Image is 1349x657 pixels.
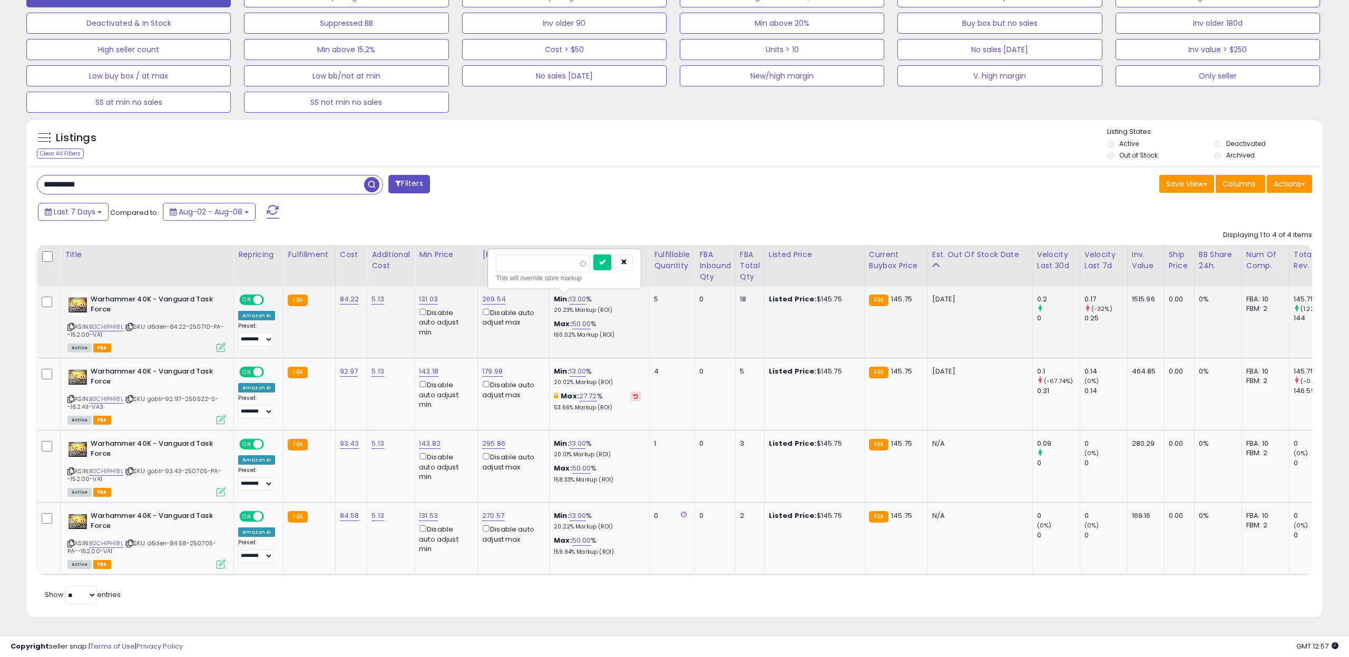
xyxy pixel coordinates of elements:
[67,467,221,483] span: | SKU: gobli-93.43-250705-PA--152.00-VA1
[680,39,884,60] button: Units > 10
[554,476,641,484] p: 158.33% Markup (ROI)
[699,249,731,282] div: FBA inbound Qty
[680,65,884,86] button: New/high margin
[699,295,727,304] div: 0
[932,439,1024,448] p: N/A
[572,319,591,329] a: 50.00
[238,395,275,418] div: Preset:
[740,367,756,376] div: 5
[1199,511,1234,521] div: 0%
[93,560,111,569] span: FBA
[1084,295,1127,304] div: 0.17
[932,367,1024,376] p: [DATE]
[1246,448,1281,458] div: FBM: 2
[419,307,470,337] div: Disable auto adjust min
[1084,511,1127,521] div: 0
[554,439,641,458] div: %
[769,295,856,304] div: $145.75
[67,539,216,555] span: | SKU: d6den-84.58-250705-PA--152.00-VA1
[1294,439,1336,448] div: 0
[570,366,586,377] a: 13.00
[891,366,912,376] span: 145.75
[89,322,123,331] a: B0CH1PH18L
[554,391,641,411] div: %
[579,391,597,401] a: 27.72
[891,511,912,521] span: 145.75
[179,207,242,217] span: Aug-02 - Aug-08
[372,511,384,521] a: 5.13
[1044,377,1073,385] small: (-67.74%)
[54,207,95,217] span: Last 7 Days
[869,367,888,378] small: FBA
[240,296,253,305] span: ON
[89,539,123,548] a: B0CH1PH18L
[262,296,279,305] span: OFF
[740,249,760,282] div: FBA Total Qty
[769,294,817,304] b: Listed Price:
[554,295,641,314] div: %
[462,65,667,86] button: No sales [DATE]
[1037,295,1080,304] div: 0.2
[372,366,384,377] a: 5.13
[1294,386,1336,396] div: 146.59
[897,13,1102,34] button: Buy box but no sales
[240,368,253,377] span: ON
[91,367,219,389] b: Warhammer 40K - Vanguard Task Force
[1119,139,1139,148] label: Active
[1084,531,1127,540] div: 0
[769,367,856,376] div: $145.75
[554,535,572,545] b: Max:
[37,149,84,159] div: Clear All Filters
[67,295,226,351] div: ASIN:
[90,641,135,651] a: Terms of Use
[1132,367,1156,376] div: 464.85
[67,344,92,352] span: All listings currently available for purchase on Amazon
[680,13,884,34] button: Min above 20%
[67,439,88,460] img: 51f+0KRv2JL._SL40_.jpg
[932,295,1024,304] p: [DATE]
[1199,249,1237,271] div: BB Share 24h.
[1084,377,1099,385] small: (0%)
[110,208,159,218] span: Compared to:
[93,416,111,425] span: FBA
[238,455,275,465] div: Amazon AI
[554,294,570,304] b: Min:
[1084,521,1099,529] small: (0%)
[554,331,641,339] p: 160.02% Markup (ROI)
[572,535,591,546] a: 50.00
[91,439,219,461] b: Warhammer 40K - Vanguard Task Force
[1246,439,1281,448] div: FBA: 10
[570,438,586,449] a: 13.00
[93,344,111,352] span: FBA
[1169,439,1186,448] div: 0.00
[244,39,448,60] button: Min above 15.2%
[238,322,275,346] div: Preset:
[654,367,687,376] div: 4
[26,39,231,60] button: High seller count
[1246,304,1281,313] div: FBM: 2
[572,463,591,474] a: 50.00
[244,92,448,113] button: SS not min no sales
[244,65,448,86] button: Low bb/not at min
[570,294,586,305] a: 13.00
[932,511,1024,521] p: N/A
[11,641,49,651] strong: Copyright
[288,439,307,450] small: FBA
[1084,449,1099,457] small: (0%)
[1037,313,1080,323] div: 0
[740,439,756,448] div: 3
[554,366,570,376] b: Min:
[482,511,504,521] a: 270.57
[1116,65,1320,86] button: Only seller
[67,395,219,410] span: | SKU: gobli-92.97-250522-S--162.43-VA3
[288,295,307,306] small: FBA
[554,379,641,386] p: 20.02% Markup (ROI)
[372,294,384,305] a: 5.13
[1119,151,1158,160] label: Out of Stock
[1199,295,1234,304] div: 0%
[1132,439,1156,448] div: 280.29
[238,539,275,563] div: Preset:
[238,383,275,393] div: Amazon AI
[1116,13,1320,34] button: Inv older 180d
[1132,249,1160,271] div: Inv. value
